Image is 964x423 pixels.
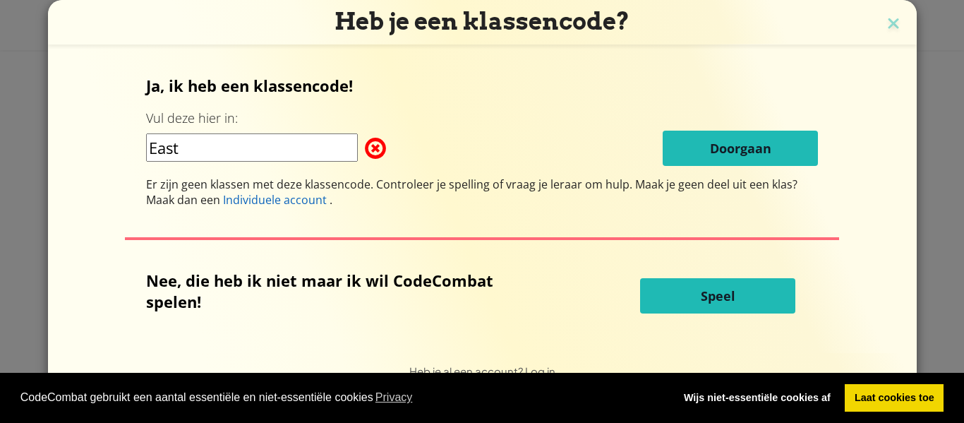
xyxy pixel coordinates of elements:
span: Heb je een klassencode? [335,7,629,35]
button: Speel [640,278,795,314]
a: learn more about cookies [373,387,415,408]
a: Log in [525,364,555,378]
span: CodeCombat gebruikt een aantal essentiële en niet-essentiële cookies [20,387,663,408]
p: Nee, die heb ik niet maar ik wil CodeCombat spelen! [146,270,548,312]
img: close icon [884,14,903,35]
span: Heb je al een account? [409,364,525,378]
span: Er zijn geen klassen met deze klassencode. Controleer je spelling of vraag je leraar om hulp. [146,177,635,192]
label: Vul deze hier in: [146,109,238,127]
a: deny cookies [674,384,840,412]
span: Doorgaan [710,140,771,157]
span: Individuele account [223,192,327,208]
span: . [327,192,332,208]
span: Speel [701,287,735,304]
button: Doorgaan [663,131,818,166]
span: Maak je geen deel uit een klas? Maak dan een [146,177,797,208]
a: allow cookies [845,384,944,412]
p: Ja, ik heb een klassencode! [146,75,819,96]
